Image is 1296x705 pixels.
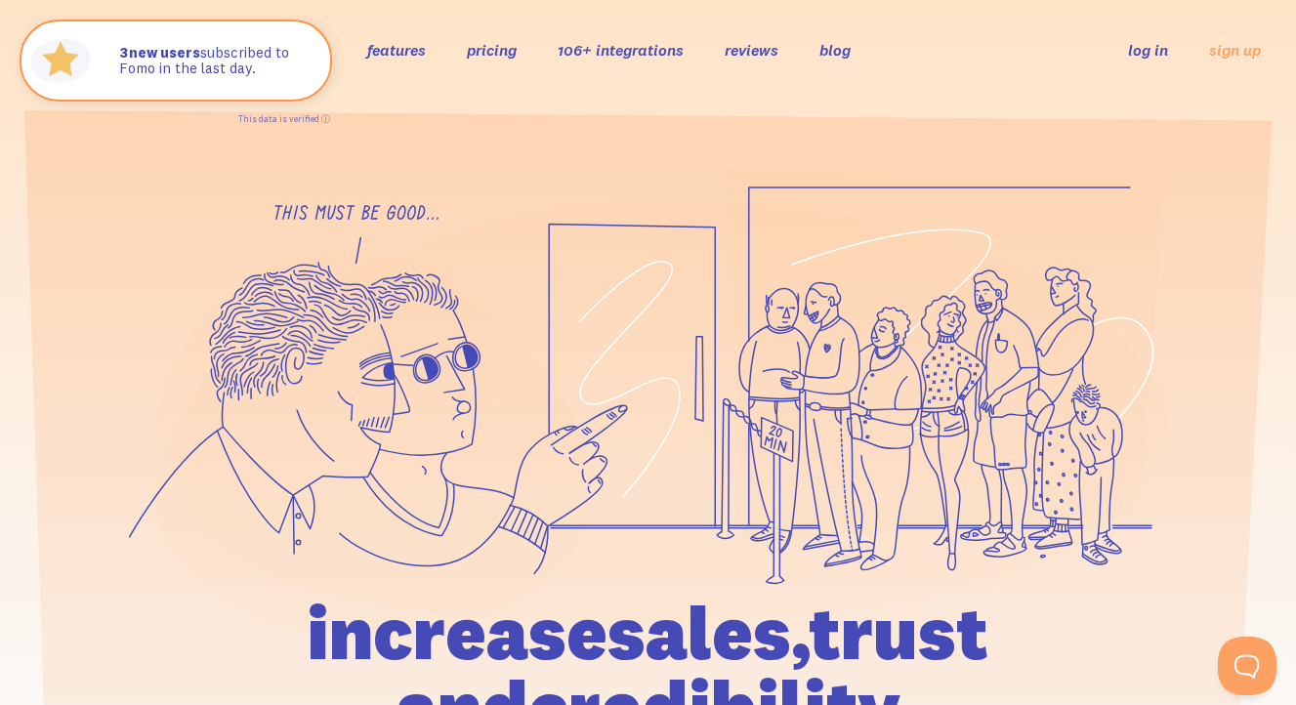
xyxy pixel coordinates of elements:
[119,43,200,62] strong: new users
[119,45,311,77] p: subscribed to Fomo in the last day.
[1218,637,1276,695] iframe: Help Scout Beacon - Open
[558,40,684,60] a: 106+ integrations
[119,45,129,62] span: 3
[1128,40,1168,60] a: log in
[367,40,426,60] a: features
[25,25,96,96] img: Fomo
[467,40,517,60] a: pricing
[1209,40,1261,61] a: sign up
[725,40,778,60] a: reviews
[238,113,330,124] a: This data is verified ⓘ
[819,40,851,60] a: blog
